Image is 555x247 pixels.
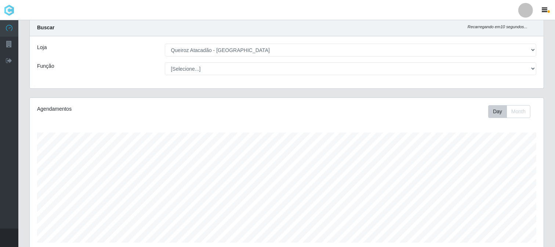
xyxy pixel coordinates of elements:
[37,62,54,70] label: Função
[488,105,536,118] div: Toolbar with button groups
[37,25,54,30] strong: Buscar
[37,105,239,113] div: Agendamentos
[4,5,15,16] img: CoreUI Logo
[468,25,527,29] i: Recarregando em 10 segundos...
[507,105,530,118] button: Month
[488,105,507,118] button: Day
[37,44,47,51] label: Loja
[488,105,530,118] div: First group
